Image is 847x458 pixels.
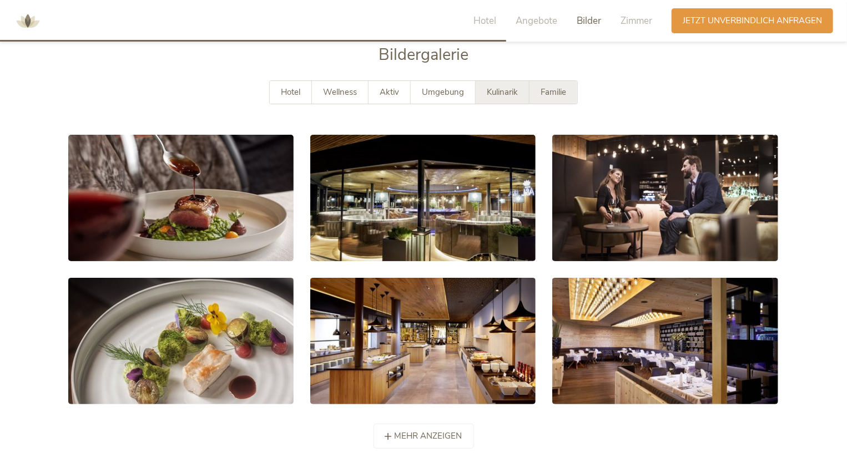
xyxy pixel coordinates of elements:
[683,15,822,27] span: Jetzt unverbindlich anfragen
[379,44,468,65] span: Bildergalerie
[473,14,496,27] span: Hotel
[380,86,399,98] span: Aktiv
[577,14,601,27] span: Bilder
[422,86,464,98] span: Umgebung
[516,14,557,27] span: Angebote
[281,86,300,98] span: Hotel
[487,86,518,98] span: Kulinarik
[621,14,652,27] span: Zimmer
[323,86,357,98] span: Wellness
[11,4,44,38] img: AMONTI & LUNARIS Wellnessresort
[11,17,44,24] a: AMONTI & LUNARIS Wellnessresort
[541,86,566,98] span: Familie
[395,430,462,442] span: mehr anzeigen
